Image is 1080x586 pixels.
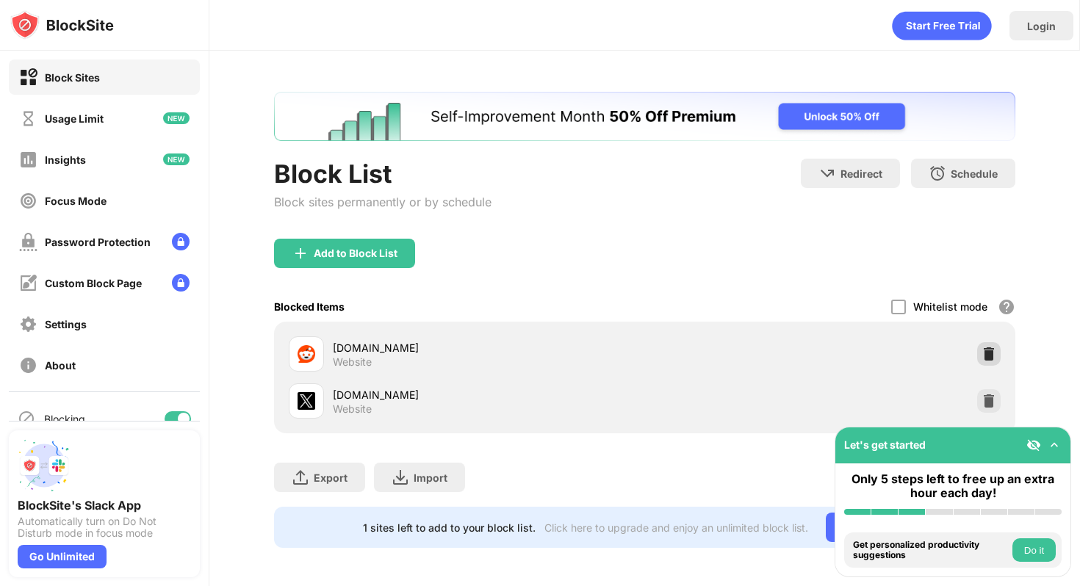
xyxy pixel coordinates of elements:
[314,471,348,484] div: Export
[45,153,86,166] div: Insights
[19,68,37,87] img: block-on.svg
[45,236,151,248] div: Password Protection
[19,233,37,251] img: password-protection-off.svg
[45,318,87,330] div: Settings
[19,356,37,375] img: about-off.svg
[45,277,142,289] div: Custom Block Page
[840,167,882,180] div: Redirect
[333,402,372,416] div: Website
[19,192,37,210] img: focus-off.svg
[333,340,644,355] div: [DOMAIN_NAME]
[298,392,315,410] img: favicons
[45,71,100,84] div: Block Sites
[19,315,37,333] img: settings-off.svg
[363,521,536,534] div: 1 sites left to add to your block list.
[1012,538,1056,562] button: Do it
[544,521,808,534] div: Click here to upgrade and enjoy an unlimited block list.
[19,109,37,128] img: time-usage-off.svg
[44,413,85,425] div: Blocking
[18,439,71,492] img: push-slack.svg
[844,472,1062,500] div: Only 5 steps left to free up an extra hour each day!
[19,151,37,169] img: insights-off.svg
[826,513,926,542] div: Go Unlimited
[853,540,1009,561] div: Get personalized productivity suggestions
[172,233,190,250] img: lock-menu.svg
[1026,438,1041,452] img: eye-not-visible.svg
[18,498,191,513] div: BlockSite's Slack App
[913,300,987,313] div: Whitelist mode
[298,345,315,363] img: favicons
[10,10,114,40] img: logo-blocksite.svg
[274,195,492,209] div: Block sites permanently or by schedule
[18,516,191,539] div: Automatically turn on Do Not Disturb mode in focus mode
[274,92,1015,141] iframe: Banner
[1047,438,1062,452] img: omni-setup-toggle.svg
[19,274,37,292] img: customize-block-page-off.svg
[163,112,190,124] img: new-icon.svg
[274,159,492,189] div: Block List
[314,247,397,259] div: Add to Block List
[414,471,447,484] div: Import
[45,195,107,207] div: Focus Mode
[45,359,76,372] div: About
[163,153,190,165] img: new-icon.svg
[951,167,998,180] div: Schedule
[1027,20,1056,32] div: Login
[892,11,992,40] div: animation
[45,112,104,125] div: Usage Limit
[333,355,372,369] div: Website
[333,387,644,402] div: [DOMAIN_NAME]
[274,300,345,313] div: Blocked Items
[18,545,107,568] div: Go Unlimited
[18,410,35,427] img: blocking-icon.svg
[844,438,926,451] div: Let's get started
[172,274,190,292] img: lock-menu.svg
